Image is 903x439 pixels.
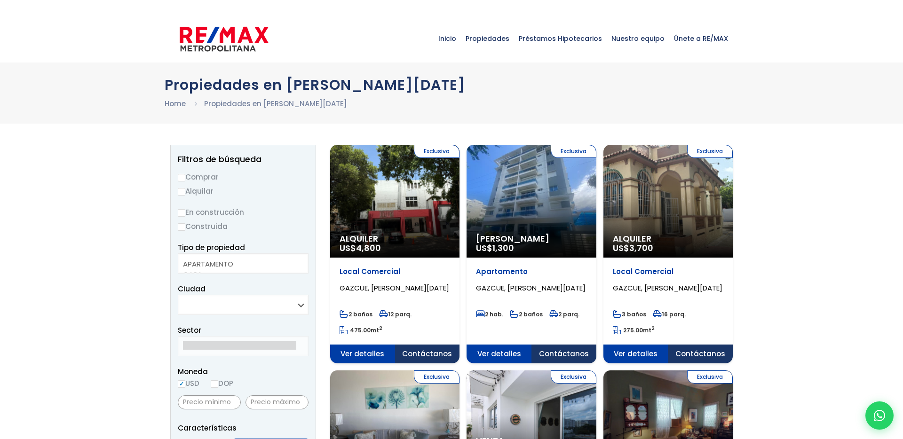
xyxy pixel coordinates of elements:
[414,370,459,384] span: Exclusiva
[461,24,514,53] span: Propiedades
[340,267,450,276] p: Local Comercial
[178,223,185,231] input: Construida
[603,345,668,363] span: Ver detalles
[414,145,459,158] span: Exclusiva
[178,188,185,196] input: Alquilar
[178,395,241,409] input: Precio mínimo
[603,145,733,363] a: Exclusiva Alquiler US$3,700 Local Comercial GAZCUE, [PERSON_NAME][DATE] 3 baños 16 parq. 275.00mt...
[476,234,586,243] span: [PERSON_NAME]
[178,325,201,335] span: Sector
[613,267,723,276] p: Local Comercial
[549,310,579,318] span: 2 parq.
[651,325,655,332] sup: 2
[246,395,309,409] input: Precio máximo
[178,377,199,389] label: USD
[340,326,382,334] span: mt
[340,283,449,293] span: GAZCUE, [PERSON_NAME][DATE]
[379,325,382,332] sup: 2
[653,310,686,318] span: 16 parq.
[510,310,543,318] span: 2 baños
[330,145,459,363] a: Exclusiva Alquiler US$4,800 Local Comercial GAZCUE, [PERSON_NAME][DATE] 2 baños 12 parq. 475.00mt...
[178,155,309,164] h2: Filtros de búsqueda
[623,326,643,334] span: 275.00
[476,310,503,318] span: 2 hab.
[165,77,738,93] h1: Propiedades en [PERSON_NAME][DATE]
[178,206,309,218] label: En construcción
[356,242,381,254] span: 4,800
[183,259,296,269] option: APARTAMENTO
[178,380,185,388] input: USD
[613,234,723,243] span: Alquiler
[434,15,461,62] a: Inicio
[330,345,395,363] span: Ver detalles
[340,234,450,243] span: Alquiler
[531,345,596,363] span: Contáctanos
[607,24,669,53] span: Nuestro equipo
[379,310,412,318] span: 12 parq.
[204,99,347,109] a: Propiedades en [PERSON_NAME][DATE]
[340,310,372,318] span: 2 baños
[492,242,514,254] span: 1,300
[434,24,461,53] span: Inicio
[165,99,186,109] a: Home
[178,220,309,232] label: Construida
[613,242,653,254] span: US$
[183,269,296,280] option: CASA
[551,145,596,158] span: Exclusiva
[350,326,371,334] span: 475.00
[178,243,245,252] span: Tipo de propiedad
[668,345,733,363] span: Contáctanos
[669,15,733,62] a: Únete a RE/MAX
[211,377,233,389] label: DOP
[613,283,722,293] span: GAZCUE, [PERSON_NAME][DATE]
[180,15,269,62] a: RE/MAX Metropolitana
[178,185,309,197] label: Alquilar
[178,366,309,377] span: Moneda
[211,380,218,388] input: DOP
[467,345,531,363] span: Ver detalles
[476,283,586,293] span: GAZCUE, [PERSON_NAME][DATE]
[514,24,607,53] span: Préstamos Hipotecarios
[514,15,607,62] a: Préstamos Hipotecarios
[467,145,596,363] a: Exclusiva [PERSON_NAME] US$1,300 Apartamento GAZCUE, [PERSON_NAME][DATE] 2 hab. 2 baños 2 parq. V...
[669,24,733,53] span: Únete a RE/MAX
[613,310,646,318] span: 3 baños
[613,326,655,334] span: mt
[476,242,514,254] span: US$
[476,267,586,276] p: Apartamento
[551,370,596,384] span: Exclusiva
[180,25,269,53] img: remax-metropolitana-logo
[178,171,309,183] label: Comprar
[395,345,460,363] span: Contáctanos
[178,422,309,434] p: Características
[607,15,669,62] a: Nuestro equipo
[340,242,381,254] span: US$
[629,242,653,254] span: 3,700
[687,145,733,158] span: Exclusiva
[461,15,514,62] a: Propiedades
[178,174,185,181] input: Comprar
[178,284,206,294] span: Ciudad
[687,370,733,384] span: Exclusiva
[178,209,185,217] input: En construcción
